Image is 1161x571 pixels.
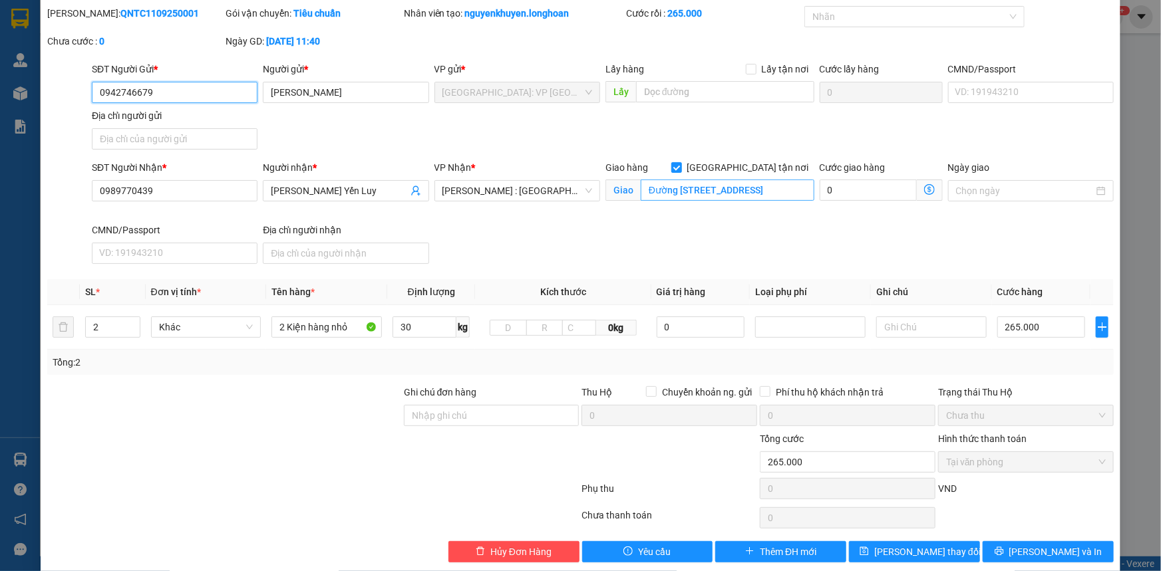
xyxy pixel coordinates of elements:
[465,8,570,19] b: nguyenkhuyen.longhoan
[490,320,527,336] input: D
[657,385,757,400] span: Chuyển khoản ng. gửi
[88,6,263,24] strong: PHIẾU DÁN LÊN HÀNG
[938,385,1114,400] div: Trạng thái Thu Hộ
[596,320,637,336] span: 0kg
[263,223,428,237] div: Địa chỉ người nhận
[924,184,935,195] span: dollar-circle
[874,544,981,559] span: [PERSON_NAME] thay đổi
[47,34,223,49] div: Chưa cước :
[226,6,401,21] div: Gói vận chuyển:
[85,286,96,297] span: SL
[860,546,869,557] span: save
[983,541,1114,562] button: printer[PERSON_NAME] và In
[626,6,802,21] div: Cước rồi :
[605,64,644,74] span: Lấy hàng
[562,320,595,336] input: C
[293,8,341,19] b: Tiêu chuẩn
[995,546,1004,557] span: printer
[657,286,706,297] span: Giá trị hàng
[37,45,71,57] strong: CSKH:
[442,181,592,201] span: Hồ Chí Minh : Kho Quận 12
[476,546,485,557] span: delete
[271,316,382,338] input: VD: Bàn, Ghế
[434,162,472,173] span: VP Nhận
[411,185,421,196] span: user-add
[750,279,871,305] th: Loại phụ phí
[92,108,257,123] div: Địa chỉ người gửi
[92,62,257,76] div: SĐT Người Gửi
[92,223,257,237] div: CMND/Passport
[99,36,104,47] b: 0
[1096,316,1108,338] button: plus
[938,433,1027,444] label: Hình thức thanh toán
[849,541,980,562] button: save[PERSON_NAME] thay đổi
[434,62,600,76] div: VP gửi
[623,546,633,557] span: exclamation-circle
[948,62,1114,76] div: CMND/Passport
[263,160,428,175] div: Người nhận
[404,387,477,398] label: Ghi chú đơn hàng
[667,8,702,19] b: 265.000
[1009,544,1102,559] span: [PERSON_NAME] và In
[448,541,580,562] button: deleteHủy Đơn Hàng
[948,162,990,173] label: Ngày giao
[526,320,564,336] input: R
[581,508,759,531] div: Chưa thanh toán
[1096,322,1108,332] span: plus
[605,81,636,102] span: Lấy
[820,82,943,103] input: Cước lấy hàng
[876,316,987,338] input: Ghi Chú
[120,8,199,19] b: QNTC1109250001
[956,183,1094,198] input: Ngày giao
[226,34,401,49] div: Ngày GD:
[760,544,816,559] span: Thêm ĐH mới
[820,64,880,74] label: Cước lấy hàng
[92,160,257,175] div: SĐT Người Nhận
[490,544,552,559] span: Hủy Đơn Hàng
[638,544,671,559] span: Yêu cầu
[820,162,886,173] label: Cước giao hàng
[159,317,253,337] span: Khác
[582,541,713,562] button: exclamation-circleYêu cầu
[151,286,201,297] span: Đơn vị tính
[84,27,268,41] span: Ngày in phiếu: 11:45 ngày
[116,45,244,69] span: CÔNG TY TNHH CHUYỂN PHÁT NHANH BẢO AN
[456,316,470,338] span: kg
[636,81,814,102] input: Dọc đường
[581,387,612,398] span: Thu Hộ
[266,36,320,47] b: [DATE] 11:40
[682,160,814,175] span: [GEOGRAPHIC_DATA] tận nơi
[263,243,428,264] input: Địa chỉ của người nhận
[760,433,804,444] span: Tổng cước
[53,355,448,370] div: Tổng: 2
[770,385,889,400] span: Phí thu hộ khách nhận trả
[946,405,1106,425] span: Chưa thu
[997,286,1043,297] span: Cước hàng
[47,6,223,21] div: [PERSON_NAME]:
[53,316,74,338] button: delete
[581,481,759,505] div: Phụ thu
[408,286,455,297] span: Định lượng
[745,546,754,557] span: plus
[263,62,428,76] div: Người gửi
[756,62,814,76] span: Lấy tận nơi
[871,279,992,305] th: Ghi chú
[938,483,957,494] span: VND
[404,6,624,21] div: Nhân viên tạo:
[605,162,648,173] span: Giao hàng
[820,179,917,201] input: Cước giao hàng
[715,541,846,562] button: plusThêm ĐH mới
[442,82,592,102] span: Quảng Ngãi: VP Trường Chinh
[5,80,205,98] span: Mã đơn: QNTC1109250001
[540,286,586,297] span: Kích thước
[946,452,1106,472] span: Tại văn phòng
[271,286,315,297] span: Tên hàng
[404,405,580,426] input: Ghi chú đơn hàng
[641,179,814,201] input: Giao tận nơi
[605,179,641,201] span: Giao
[92,128,257,150] input: Địa chỉ của người gửi
[5,45,101,68] span: [PHONE_NUMBER]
